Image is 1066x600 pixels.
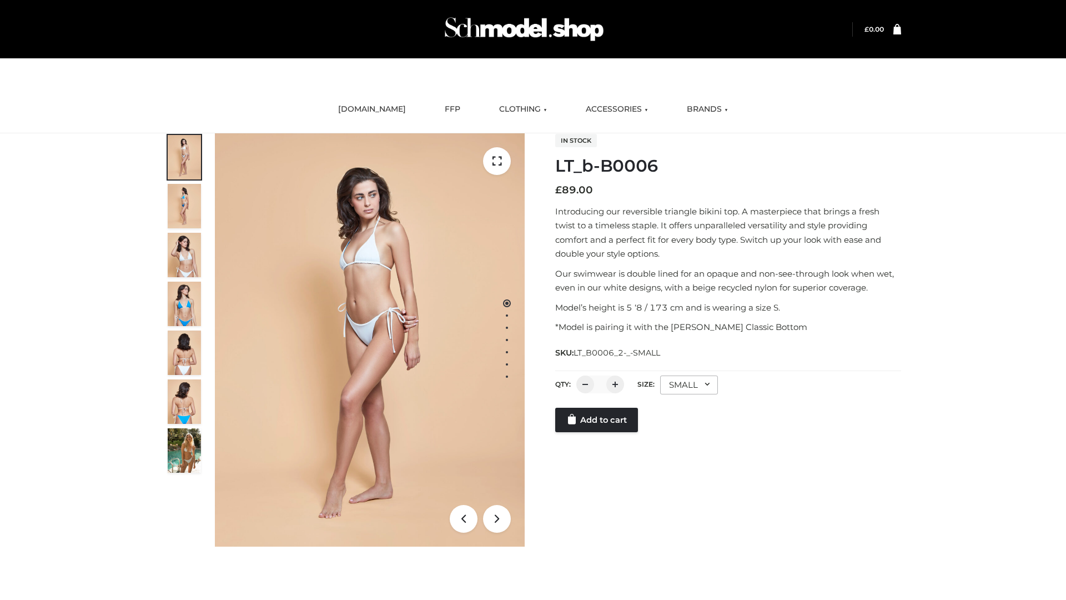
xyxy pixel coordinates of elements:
img: ArielClassicBikiniTop_CloudNine_AzureSky_OW114ECO_8-scaled.jpg [168,379,201,424]
img: Arieltop_CloudNine_AzureSky2.jpg [168,428,201,473]
h1: LT_b-B0006 [555,156,901,176]
a: ACCESSORIES [577,97,656,122]
img: ArielClassicBikiniTop_CloudNine_AzureSky_OW114ECO_4-scaled.jpg [168,282,201,326]
p: Model’s height is 5 ‘8 / 173 cm and is wearing a size S. [555,301,901,315]
img: ArielClassicBikiniTop_CloudNine_AzureSky_OW114ECO_2-scaled.jpg [168,184,201,228]
a: [DOMAIN_NAME] [330,97,414,122]
span: In stock [555,134,597,147]
bdi: 89.00 [555,184,593,196]
img: Schmodel Admin 964 [441,7,607,51]
a: BRANDS [678,97,736,122]
label: QTY: [555,380,571,388]
a: Add to cart [555,408,638,432]
p: Introducing our reversible triangle bikini top. A masterpiece that brings a fresh twist to a time... [555,204,901,261]
bdi: 0.00 [864,25,884,33]
img: ArielClassicBikiniTop_CloudNine_AzureSky_OW114ECO_1-scaled.jpg [168,135,201,179]
p: *Model is pairing it with the [PERSON_NAME] Classic Bottom [555,320,901,334]
p: Our swimwear is double lined for an opaque and non-see-through look when wet, even in our white d... [555,267,901,295]
img: ArielClassicBikiniTop_CloudNine_AzureSky_OW114ECO_1 [215,133,525,547]
a: FFP [436,97,469,122]
div: SMALL [660,376,718,394]
a: CLOTHING [491,97,555,122]
span: £ [864,25,869,33]
label: Size: [637,380,655,388]
span: LT_B0006_2-_-SMALL [574,348,660,358]
span: SKU: [555,346,661,359]
a: £0.00 [864,25,884,33]
span: £ [555,184,562,196]
img: ArielClassicBikiniTop_CloudNine_AzureSky_OW114ECO_3-scaled.jpg [168,233,201,277]
img: ArielClassicBikiniTop_CloudNine_AzureSky_OW114ECO_7-scaled.jpg [168,331,201,375]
